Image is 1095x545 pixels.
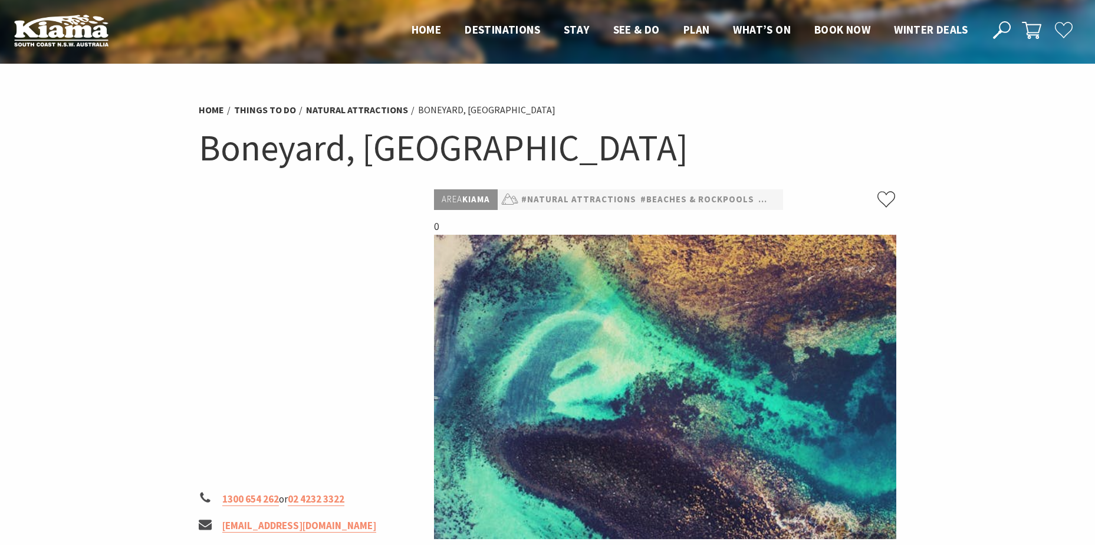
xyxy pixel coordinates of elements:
[564,22,590,37] span: Stay
[733,22,791,38] a: What’s On
[613,22,660,38] a: See & Do
[199,104,224,116] a: Home
[521,192,636,207] a: #Natural Attractions
[733,22,791,37] span: What’s On
[434,219,896,539] div: 0
[465,22,540,37] span: Destinations
[412,22,442,38] a: Home
[613,22,660,37] span: See & Do
[683,22,710,38] a: Plan
[640,192,754,207] a: #Beaches & Rockpools
[564,22,590,38] a: Stay
[683,22,710,37] span: Plan
[306,104,408,116] a: Natural Attractions
[14,14,108,47] img: Kiama Logo
[199,491,425,507] li: or
[418,103,555,118] li: Boneyard, [GEOGRAPHIC_DATA]
[222,493,279,506] a: 1300 654 262
[442,193,462,205] span: Area
[814,22,870,38] a: Book now
[465,22,540,38] a: Destinations
[434,235,896,539] img: Boneyard Kiama
[434,189,498,210] p: Kiama
[234,104,296,116] a: Things To Do
[894,22,968,37] span: Winter Deals
[400,21,979,40] nav: Main Menu
[288,493,344,506] a: 02 4232 3322
[199,124,897,172] h1: Boneyard, [GEOGRAPHIC_DATA]
[412,22,442,37] span: Home
[894,22,968,38] a: Winter Deals
[814,22,870,37] span: Book now
[222,519,376,533] a: [EMAIL_ADDRESS][DOMAIN_NAME]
